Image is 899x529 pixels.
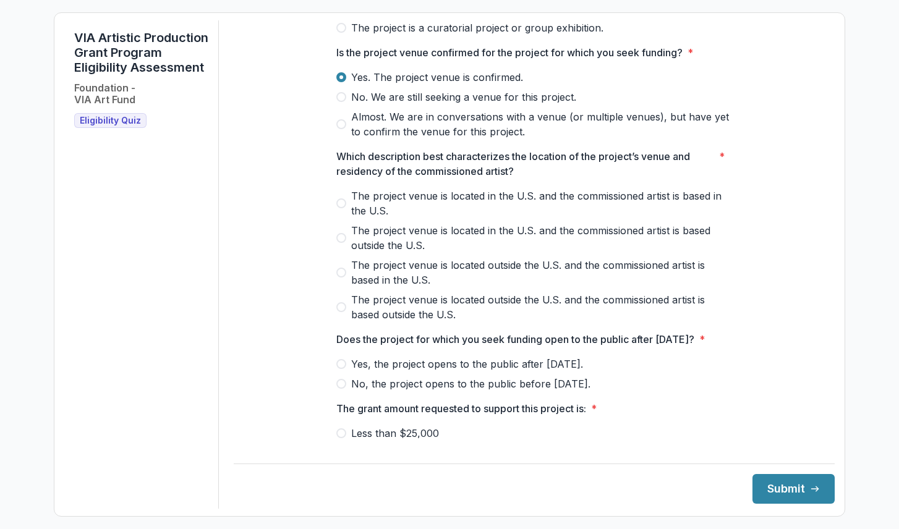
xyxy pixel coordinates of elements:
[351,376,590,391] span: No, the project opens to the public before [DATE].
[351,109,732,139] span: Almost. We are in conversations with a venue (or multiple venues), but have yet to confirm the ve...
[752,474,835,504] button: Submit
[336,401,586,416] p: The grant amount requested to support this project is:
[351,188,732,218] span: The project venue is located in the U.S. and the commissioned artist is based in the U.S.
[351,258,732,287] span: The project venue is located outside the U.S. and the commissioned artist is based in the U.S.
[336,332,694,347] p: Does the project for which you seek funding open to the public after [DATE]?
[74,30,208,75] h1: VIA Artistic Production Grant Program Eligibility Assessment
[351,90,576,104] span: No. We are still seeking a venue for this project.
[351,20,603,35] span: The project is a curatorial project or group exhibition.
[351,223,732,253] span: The project venue is located in the U.S. and the commissioned artist is based outside the U.S.
[336,149,714,179] p: Which description best characterizes the location of the project’s venue and residency of the com...
[351,357,583,371] span: Yes, the project opens to the public after [DATE].
[351,70,523,85] span: Yes. The project venue is confirmed.
[351,426,439,441] span: Less than $25,000
[351,292,732,322] span: The project venue is located outside the U.S. and the commissioned artist is based outside the U.S.
[74,82,135,106] h2: Foundation - VIA Art Fund
[336,45,683,60] p: Is the project venue confirmed for the project for which you seek funding?
[80,116,141,126] span: Eligibility Quiz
